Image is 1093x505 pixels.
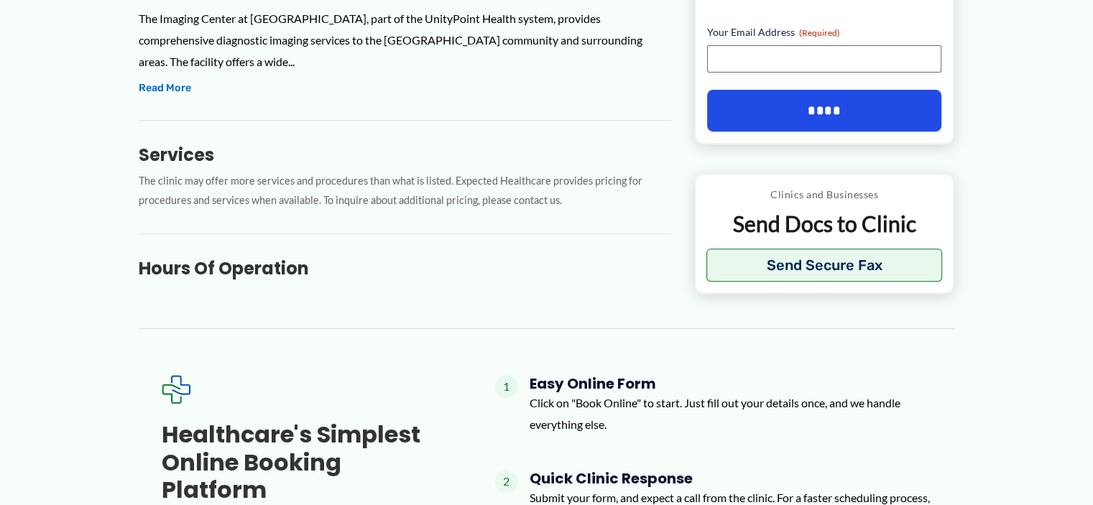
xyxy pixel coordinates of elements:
[139,8,671,72] div: The Imaging Center at [GEOGRAPHIC_DATA], part of the UnityPoint Health system, provides comprehen...
[799,27,840,38] span: (Required)
[139,80,191,97] button: Read More
[495,470,518,493] span: 2
[139,172,671,210] p: The clinic may offer more services and procedures than what is listed. Expected Healthcare provid...
[162,375,190,404] img: Expected Healthcare Logo
[706,249,943,282] button: Send Secure Fax
[530,375,932,392] h4: Easy Online Form
[495,375,518,398] span: 1
[706,210,943,238] p: Send Docs to Clinic
[530,392,932,435] p: Click on "Book Online" to start. Just fill out your details once, and we handle everything else.
[139,144,671,166] h3: Services
[162,421,449,504] h3: Healthcare's simplest online booking platform
[707,25,942,40] label: Your Email Address
[139,257,671,279] h3: Hours of Operation
[706,185,943,204] p: Clinics and Businesses
[530,470,932,487] h4: Quick Clinic Response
